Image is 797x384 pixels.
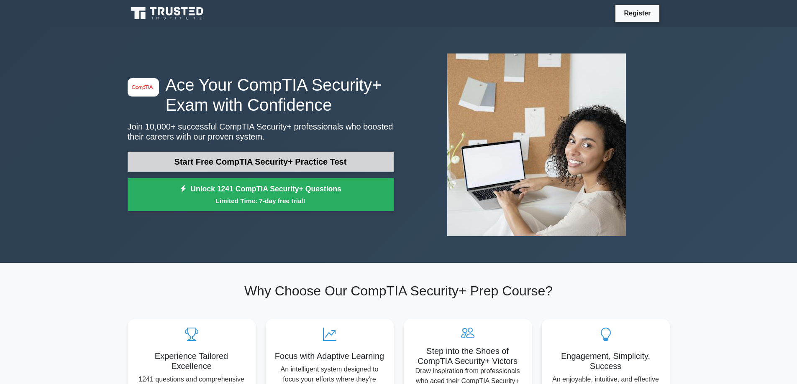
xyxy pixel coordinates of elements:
a: Start Free CompTIA Security+ Practice Test [128,152,394,172]
p: Join 10,000+ successful CompTIA Security+ professionals who boosted their careers with our proven... [128,122,394,142]
h5: Engagement, Simplicity, Success [548,351,663,371]
h2: Why Choose Our CompTIA Security+ Prep Course? [128,283,670,299]
h1: Ace Your CompTIA Security+ Exam with Confidence [128,75,394,115]
small: Limited Time: 7-day free trial! [138,196,383,206]
h5: Focus with Adaptive Learning [272,351,387,361]
h5: Step into the Shoes of CompTIA Security+ Victors [410,346,525,366]
a: Register [619,8,656,18]
h5: Experience Tailored Excellence [134,351,249,371]
a: Unlock 1241 CompTIA Security+ QuestionsLimited Time: 7-day free trial! [128,178,394,211]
